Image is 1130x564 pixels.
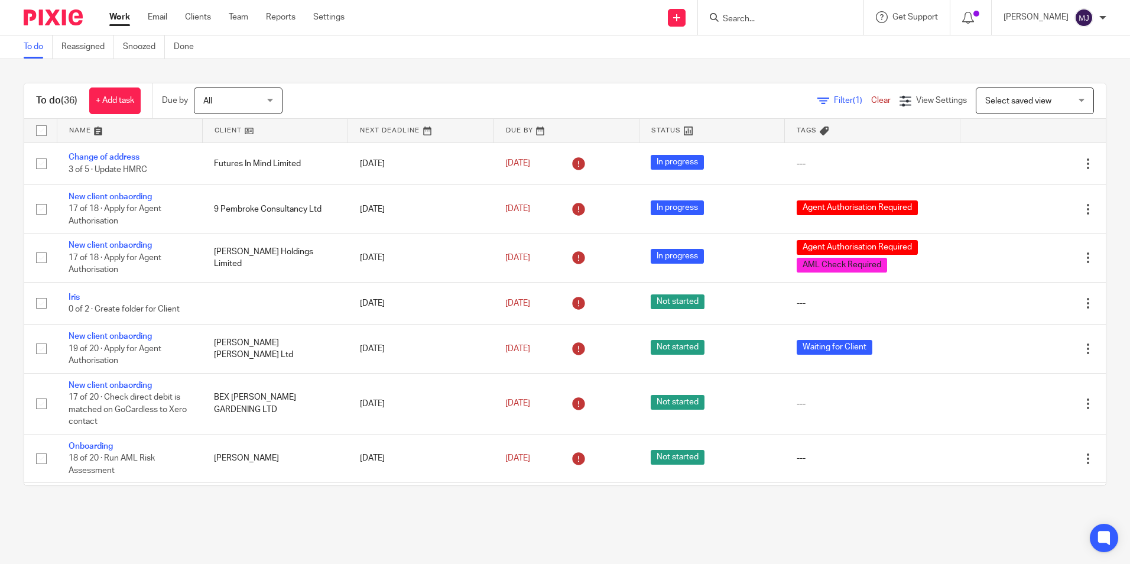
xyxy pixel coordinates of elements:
[162,95,188,106] p: Due by
[174,35,203,59] a: Done
[348,142,493,184] td: [DATE]
[505,299,530,307] span: [DATE]
[69,193,152,201] a: New client onbaording
[797,240,918,255] span: Agent Authorisation Required
[69,345,161,365] span: 19 of 20 · Apply for Agent Authorisation
[24,9,83,25] img: Pixie
[69,454,155,475] span: 18 of 20 · Run AML Risk Assessment
[797,200,918,215] span: Agent Authorisation Required
[24,35,53,59] a: To do
[985,97,1051,105] span: Select saved view
[505,454,530,462] span: [DATE]
[892,13,938,21] span: Get Support
[348,325,493,373] td: [DATE]
[348,483,493,531] td: [DATE]
[797,127,817,134] span: Tags
[203,97,212,105] span: All
[797,297,949,309] div: ---
[69,305,180,313] span: 0 of 2 · Create folder for Client
[148,11,167,23] a: Email
[505,345,530,353] span: [DATE]
[202,184,348,233] td: 9 Pembroke Consultancy Ltd
[1074,8,1093,27] img: svg%3E
[89,87,141,114] a: + Add task
[313,11,345,23] a: Settings
[722,14,828,25] input: Search
[348,234,493,282] td: [DATE]
[651,200,704,215] span: In progress
[651,450,704,465] span: Not started
[69,241,152,249] a: New client onbaording
[202,234,348,282] td: [PERSON_NAME] Holdings Limited
[651,155,704,170] span: In progress
[61,35,114,59] a: Reassigned
[505,205,530,213] span: [DATE]
[505,400,530,408] span: [DATE]
[202,483,348,531] td: [PERSON_NAME] Signature Health Limited
[69,205,161,226] span: 17 of 18 · Apply for Agent Authorisation
[202,142,348,184] td: Futures In Mind Limited
[202,434,348,482] td: [PERSON_NAME]
[109,11,130,23] a: Work
[797,158,949,170] div: ---
[797,452,949,464] div: ---
[797,398,949,410] div: ---
[69,153,139,161] a: Change of address
[36,95,77,107] h1: To do
[348,434,493,482] td: [DATE]
[266,11,296,23] a: Reports
[651,294,704,309] span: Not started
[834,96,871,105] span: Filter
[69,332,152,341] a: New client onbaording
[69,254,161,274] span: 17 of 18 · Apply for Agent Authorisation
[797,340,872,355] span: Waiting for Client
[651,249,704,264] span: In progress
[69,393,187,426] span: 17 of 20 · Check direct debit is matched on GoCardless to Xero contact
[651,340,704,355] span: Not started
[69,381,152,390] a: New client onbaording
[916,96,967,105] span: View Settings
[202,373,348,434] td: BEX [PERSON_NAME] GARDENING LTD
[871,96,891,105] a: Clear
[1004,11,1069,23] p: [PERSON_NAME]
[61,96,77,105] span: (36)
[348,373,493,434] td: [DATE]
[229,11,248,23] a: Team
[505,254,530,262] span: [DATE]
[348,184,493,233] td: [DATE]
[123,35,165,59] a: Snoozed
[69,166,147,174] span: 3 of 5 · Update HMRC
[69,293,80,302] a: Iris
[797,258,887,273] span: AML Check Required
[505,160,530,168] span: [DATE]
[69,442,113,450] a: Onboarding
[348,282,493,324] td: [DATE]
[185,11,211,23] a: Clients
[651,395,704,410] span: Not started
[853,96,862,105] span: (1)
[202,325,348,373] td: [PERSON_NAME] [PERSON_NAME] Ltd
